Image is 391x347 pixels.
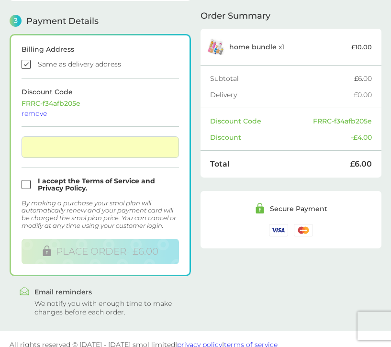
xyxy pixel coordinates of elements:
[354,75,372,82] div: £6.00
[354,91,372,98] div: £0.00
[229,43,284,51] p: x 1
[350,160,372,168] div: £6.00
[22,46,179,53] div: Billing Address
[210,134,351,141] div: Discount
[38,178,179,192] label: I accept the Terms of Service and Privacy Policy.
[269,224,288,236] img: /assets/icons/cards/visa.svg
[210,118,313,124] div: Discount Code
[34,289,181,295] div: Email reminders
[22,99,80,108] span: FRRC-f34afb205e
[210,160,350,168] div: Total
[210,75,355,82] div: Subtotal
[201,11,270,20] span: Order Summary
[56,246,158,257] span: PLACE ORDER - £6.00
[22,110,179,117] div: remove
[270,205,327,212] div: Secure Payment
[210,91,354,98] div: Delivery
[22,88,73,96] span: Discount Code
[34,299,181,316] div: We notify you with enough time to make changes before each order.
[351,42,372,52] p: £10.00
[22,239,179,264] button: PLACE ORDER- £6.00
[229,43,277,51] span: home bundle
[294,224,313,236] img: /assets/icons/cards/mastercard.svg
[22,200,179,229] div: By making a purchase your smol plan will automatically renew and your payment card will be charge...
[10,15,22,27] span: 3
[351,134,372,141] div: -£4.00
[26,17,99,25] span: Payment Details
[25,143,175,151] iframe: Secure card payment input frame
[313,118,372,124] div: FRRC-f34afb205e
